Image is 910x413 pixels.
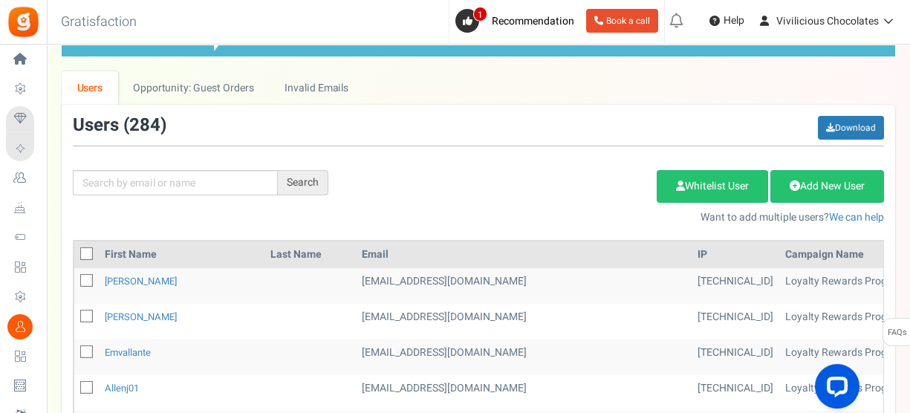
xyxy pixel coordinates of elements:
th: Email [356,241,692,268]
span: 284 [129,112,160,138]
th: First Name [99,241,264,268]
a: [PERSON_NAME] [105,274,177,288]
span: 1 [473,7,487,22]
td: [EMAIL_ADDRESS][DOMAIN_NAME] [356,375,692,411]
a: Download [818,116,884,140]
span: Vivilicious Chocolates [776,13,879,29]
span: Help [720,13,744,28]
a: Add New User [770,170,884,203]
p: Want to add multiple users? [351,210,884,225]
img: Gratisfaction [7,5,40,39]
span: FAQs [887,319,907,347]
h3: Gratisfaction [45,7,153,37]
a: We can help [829,209,884,225]
input: Search by email or name [73,170,278,195]
a: Whitelist User [657,170,768,203]
a: 1 Recommendation [455,9,580,33]
td: [EMAIL_ADDRESS][DOMAIN_NAME] [356,339,692,375]
a: Book a call [586,9,658,33]
a: allenj01 [105,381,139,395]
td: [TECHNICAL_ID] [692,339,779,375]
td: [TECHNICAL_ID] [692,268,779,304]
th: IP [692,241,779,268]
td: [TECHNICAL_ID] [692,304,779,339]
a: Help [703,9,750,33]
h3: Users ( ) [73,116,166,135]
a: Users [62,71,118,105]
a: Invalid Emails [270,71,364,105]
td: [EMAIL_ADDRESS][DOMAIN_NAME] [356,304,692,339]
div: Search [278,170,328,195]
a: Opportunity: Guest Orders [118,71,269,105]
td: [TECHNICAL_ID] [692,375,779,411]
td: [EMAIL_ADDRESS][DOMAIN_NAME] [356,268,692,304]
span: Recommendation [492,13,574,29]
a: [PERSON_NAME] [105,310,177,324]
th: Last Name [264,241,356,268]
a: emvallante [105,345,151,360]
